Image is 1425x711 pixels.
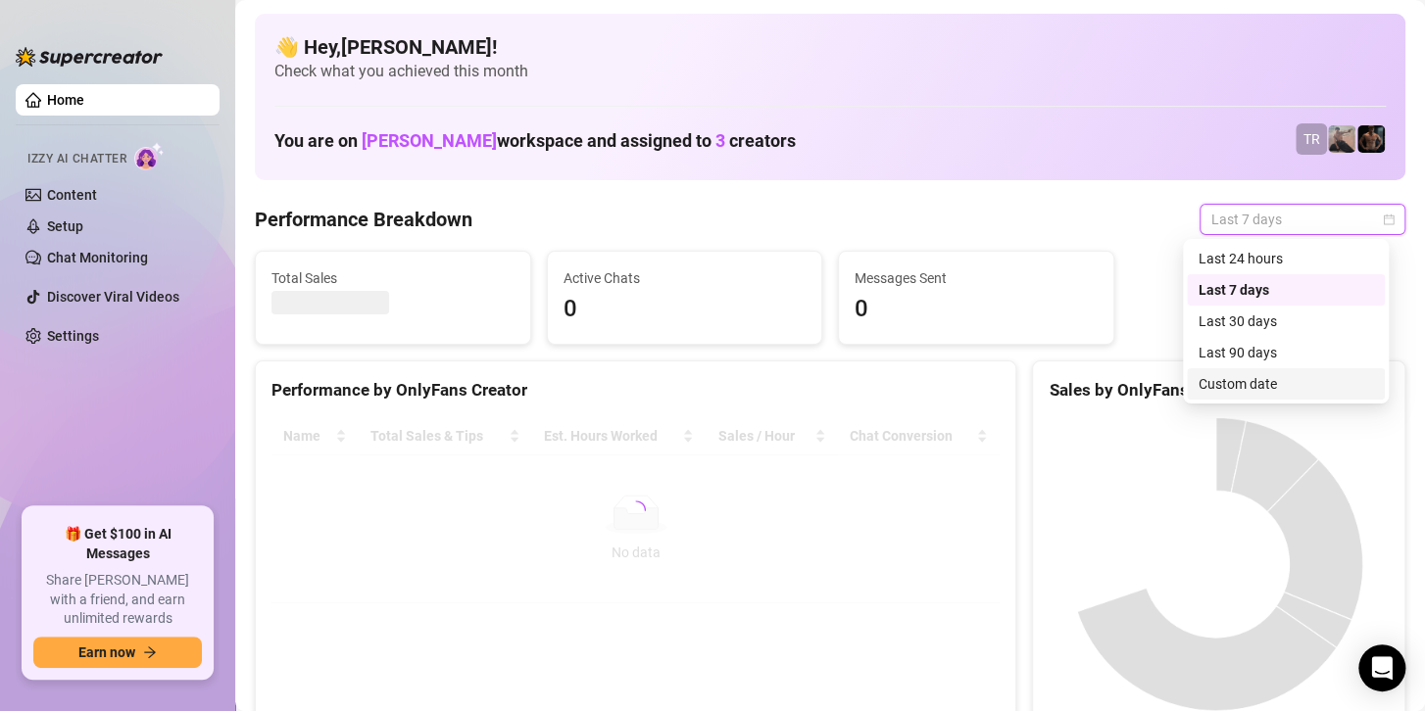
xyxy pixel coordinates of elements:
img: logo-BBDzfeDw.svg [16,47,163,67]
a: Discover Viral Videos [47,289,179,305]
div: Custom date [1187,368,1385,400]
div: Performance by OnlyFans Creator [271,377,1000,403]
span: Share [PERSON_NAME] with a friend, and earn unlimited rewards [33,571,202,629]
a: Chat Monitoring [47,250,148,265]
div: Last 24 hours [1199,248,1373,269]
h4: 👋 Hey, [PERSON_NAME] ! [274,33,1386,61]
a: Content [47,187,97,203]
img: Trent [1357,125,1385,153]
h4: Performance Breakdown [255,206,472,233]
span: Active Chats [564,267,807,289]
span: 🎁 Get $100 in AI Messages [33,525,202,563]
div: Last 30 days [1187,306,1385,337]
span: Check what you achieved this month [274,61,1386,82]
span: 0 [564,291,807,328]
span: loading [626,500,646,520]
img: AI Chatter [134,142,165,170]
img: LC [1328,125,1355,153]
div: Open Intercom Messenger [1358,644,1405,691]
span: calendar [1383,213,1395,225]
h1: You are on workspace and assigned to creators [274,130,796,152]
span: Earn now [78,644,135,660]
span: 0 [855,291,1098,328]
span: Total Sales [271,267,515,289]
span: Last 7 days [1211,205,1394,234]
a: Settings [47,328,99,344]
div: Last 90 days [1187,337,1385,368]
a: Setup [47,218,83,234]
span: arrow-right [143,645,157,659]
div: Last 30 days [1199,310,1373,332]
button: Earn nowarrow-right [33,637,202,668]
span: TR [1303,128,1320,150]
div: Last 90 days [1199,342,1373,363]
span: 3 [715,130,725,151]
span: Izzy AI Chatter [27,150,126,168]
span: [PERSON_NAME] [362,130,497,151]
div: Last 7 days [1199,279,1373,301]
div: Last 7 days [1187,274,1385,306]
div: Last 24 hours [1187,243,1385,274]
div: Sales by OnlyFans Creator [1049,377,1389,403]
a: Home [47,92,84,108]
span: Messages Sent [855,267,1098,289]
div: Custom date [1199,373,1373,395]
